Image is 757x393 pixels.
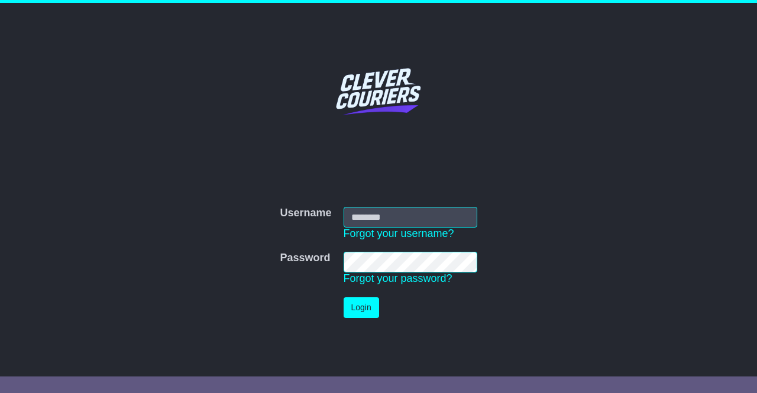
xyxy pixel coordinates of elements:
[344,272,452,284] a: Forgot your password?
[344,297,379,318] button: Login
[280,207,331,220] label: Username
[328,41,429,141] img: Clever Couriers
[280,252,330,265] label: Password
[344,228,454,239] a: Forgot your username?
